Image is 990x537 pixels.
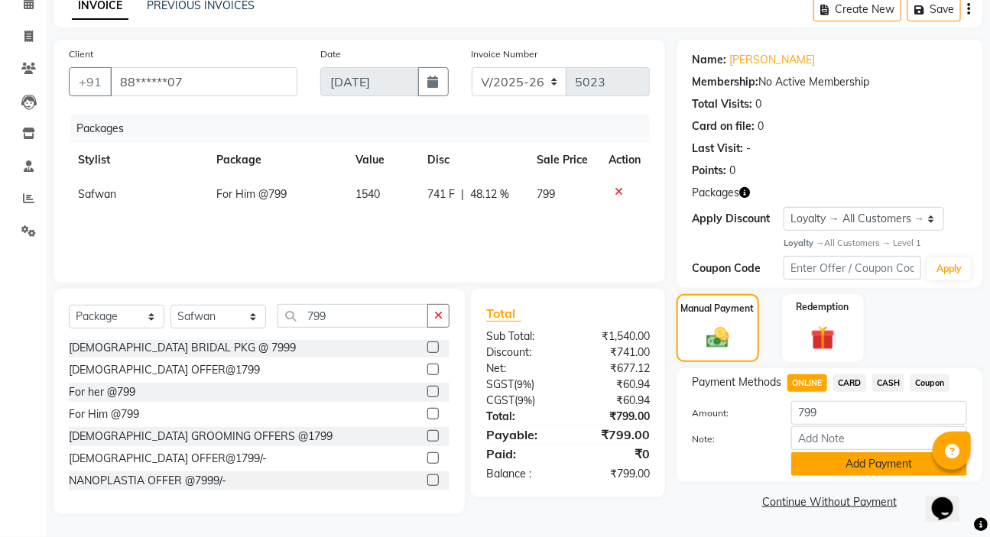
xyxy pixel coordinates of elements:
[278,304,428,328] input: Search
[568,425,661,444] div: ₹799.00
[428,186,456,202] span: 741 F
[872,374,905,392] span: CASH
[833,374,866,392] span: CARD
[517,378,531,390] span: 9%
[692,96,752,112] div: Total Visits:
[475,409,568,425] div: Total:
[927,257,971,280] button: Apply
[599,143,650,177] th: Action
[784,237,967,250] div: All Customers → Level 1
[680,432,780,446] label: Note:
[681,302,755,315] label: Manual Payment
[419,143,528,177] th: Disc
[926,476,975,522] iframe: chat widget
[692,74,758,90] div: Membership:
[568,361,661,377] div: ₹677.12
[110,67,297,96] input: Search by Name/Mobile/Email/Code
[537,187,555,201] span: 799
[475,377,568,393] div: ( )
[791,401,967,425] input: Amount
[69,384,135,400] div: For her @799
[69,362,260,378] div: [DEMOGRAPHIC_DATA] OFFER@1799
[910,374,949,392] span: Coupon
[568,445,661,463] div: ₹0
[692,185,739,201] span: Packages
[803,323,842,353] img: _gift.svg
[568,409,661,425] div: ₹799.00
[699,325,736,351] img: _cash.svg
[475,345,568,361] div: Discount:
[791,452,967,476] button: Add Payment
[486,306,521,322] span: Total
[69,47,93,61] label: Client
[784,256,921,280] input: Enter Offer / Coupon Code
[475,361,568,377] div: Net:
[680,406,780,420] label: Amount:
[527,143,599,177] th: Sale Price
[475,445,568,463] div: Paid:
[462,186,465,202] span: |
[69,429,333,445] div: [DEMOGRAPHIC_DATA] GROOMING OFFERS @1799
[692,141,743,157] div: Last Visit:
[486,393,514,407] span: CGST
[729,52,815,68] a: [PERSON_NAME]
[692,74,967,90] div: No Active Membership
[207,143,346,177] th: Package
[729,163,735,179] div: 0
[346,143,418,177] th: Value
[69,67,112,96] button: +91
[69,406,139,422] div: For Him @799
[692,260,784,277] div: Coupon Code
[755,96,761,112] div: 0
[568,466,661,482] div: ₹799.00
[791,426,967,450] input: Add Note
[472,47,538,61] label: Invoice Number
[475,466,568,482] div: Balance :
[518,394,532,406] span: 9%
[568,377,661,393] div: ₹60.94
[475,393,568,409] div: ( )
[746,141,751,157] div: -
[69,473,226,489] div: NANOPLASTIA OFFER @7999/-
[692,118,755,134] div: Card on file:
[692,52,726,68] div: Name:
[568,328,661,345] div: ₹1,540.00
[70,115,661,143] div: Packages
[568,345,661,361] div: ₹741.00
[692,374,781,390] span: Payment Methods
[787,374,827,392] span: ONLINE
[320,47,341,61] label: Date
[355,187,380,201] span: 1540
[69,340,296,356] div: [DEMOGRAPHIC_DATA] BRIDAL PKG @ 7999
[471,186,510,202] span: 48.12 %
[475,328,568,345] div: Sub Total:
[78,187,116,201] span: Safwan
[475,425,568,444] div: Payable:
[692,211,784,227] div: Apply Discount
[69,451,267,467] div: [DEMOGRAPHIC_DATA] OFFER@1799/-
[680,494,979,510] a: Continue Without Payment
[69,143,207,177] th: Stylist
[758,118,764,134] div: 0
[784,238,824,248] strong: Loyalty →
[568,393,661,409] div: ₹60.94
[216,187,287,201] span: For Him @799
[692,163,726,179] div: Points:
[486,377,514,391] span: SGST
[797,300,849,314] label: Redemption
